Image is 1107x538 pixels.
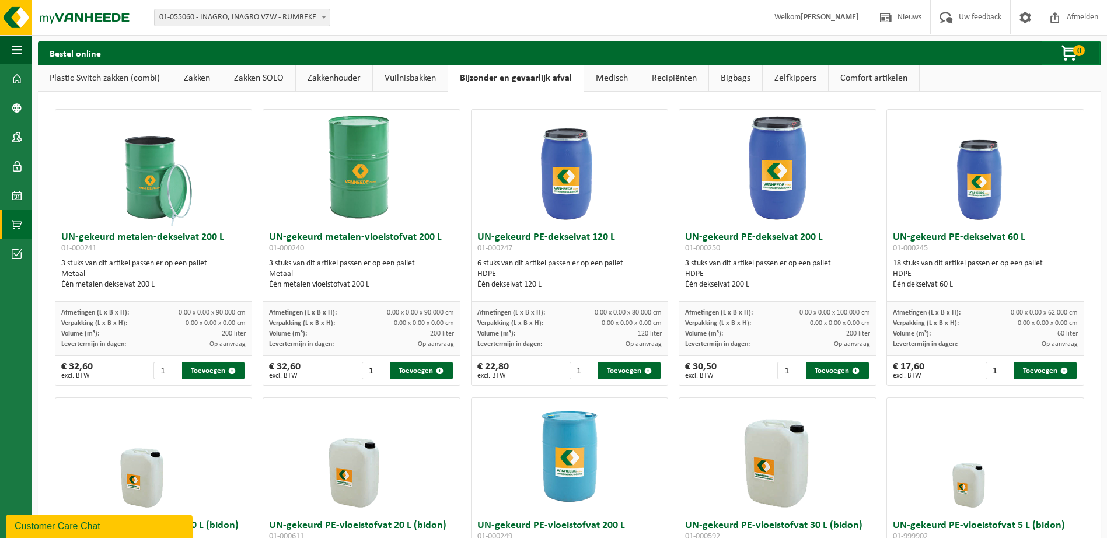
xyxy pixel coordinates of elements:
span: Op aanvraag [626,341,662,348]
div: Metaal [269,269,454,280]
img: 01-000240 [303,110,420,226]
div: Één dekselvat 60 L [893,280,1078,290]
div: € 32,60 [61,362,93,379]
h2: Bestel online [38,41,113,64]
a: Plastic Switch zakken (combi) [38,65,172,92]
img: 01-000241 [95,110,212,226]
input: 1 [570,362,597,379]
span: 0.00 x 0.00 x 0.00 cm [394,320,454,327]
span: Op aanvraag [1042,341,1078,348]
button: Toevoegen [182,362,245,379]
span: 0.00 x 0.00 x 90.000 cm [179,309,246,316]
div: € 17,60 [893,362,924,379]
span: 200 liter [430,330,454,337]
a: Comfort artikelen [829,65,919,92]
span: 01-000250 [685,244,720,253]
div: Één metalen dekselvat 200 L [61,280,246,290]
input: 1 [777,362,805,379]
img: 01-000249 [511,398,628,515]
span: excl. BTW [685,372,717,379]
a: Vuilnisbakken [373,65,448,92]
div: HDPE [893,269,1078,280]
a: Recipiënten [640,65,708,92]
span: 0 [1073,45,1085,56]
h3: UN-gekeurd PE-dekselvat 120 L [477,232,662,256]
a: Zakkenhouder [296,65,372,92]
a: Medisch [584,65,640,92]
span: 0.00 x 0.00 x 0.00 cm [602,320,662,327]
span: Volume (m³): [477,330,515,337]
span: Levertermijn in dagen: [893,341,958,348]
span: Afmetingen (L x B x H): [685,309,753,316]
img: 01-999902 [927,398,1044,515]
span: Volume (m³): [61,330,99,337]
span: excl. BTW [269,372,301,379]
span: Verpakking (L x B x H): [685,320,751,327]
a: Zakken SOLO [222,65,295,92]
a: Bijzonder en gevaarlijk afval [448,65,584,92]
div: Één metalen vloeistofvat 200 L [269,280,454,290]
button: Toevoegen [598,362,661,379]
span: 200 liter [222,330,246,337]
img: 01-000245 [927,110,1044,226]
div: 18 stuks van dit artikel passen er op een pallet [893,258,1078,290]
img: 01-999903 [95,398,212,515]
span: 0.00 x 0.00 x 100.000 cm [799,309,870,316]
span: 200 liter [846,330,870,337]
img: 01-000592 [719,398,836,515]
div: 6 stuks van dit artikel passen er op een pallet [477,258,662,290]
span: Verpakking (L x B x H): [477,320,543,327]
span: Afmetingen (L x B x H): [893,309,961,316]
h3: UN-gekeurd metalen-dekselvat 200 L [61,232,246,256]
button: Toevoegen [390,362,453,379]
div: Één dekselvat 120 L [477,280,662,290]
a: Bigbags [709,65,762,92]
span: Verpakking (L x B x H): [269,320,335,327]
span: 01-055060 - INAGRO, INAGRO VZW - RUMBEKE [155,9,330,26]
span: Levertermijn in dagen: [269,341,334,348]
span: Op aanvraag [209,341,246,348]
span: Volume (m³): [685,330,723,337]
div: Metaal [61,269,246,280]
span: Levertermijn in dagen: [61,341,126,348]
span: excl. BTW [477,372,509,379]
div: HDPE [685,269,870,280]
span: 01-000247 [477,244,512,253]
span: Afmetingen (L x B x H): [477,309,545,316]
img: 01-000247 [511,110,628,226]
div: 3 stuks van dit artikel passen er op een pallet [685,258,870,290]
span: Verpakking (L x B x H): [893,320,959,327]
a: Zelfkippers [763,65,828,92]
span: 01-055060 - INAGRO, INAGRO VZW - RUMBEKE [154,9,330,26]
span: Levertermijn in dagen: [477,341,542,348]
h3: UN-gekeurd PE-dekselvat 60 L [893,232,1078,256]
a: Zakken [172,65,222,92]
img: 01-000250 [719,110,836,226]
span: excl. BTW [893,372,924,379]
span: Levertermijn in dagen: [685,341,750,348]
div: € 22,80 [477,362,509,379]
input: 1 [986,362,1013,379]
span: Op aanvraag [418,341,454,348]
span: 0.00 x 0.00 x 90.000 cm [387,309,454,316]
span: 0.00 x 0.00 x 80.000 cm [595,309,662,316]
div: 3 stuks van dit artikel passen er op een pallet [269,258,454,290]
span: 01-000245 [893,244,928,253]
div: Één dekselvat 200 L [685,280,870,290]
div: € 32,60 [269,362,301,379]
span: Afmetingen (L x B x H): [269,309,337,316]
span: Volume (m³): [893,330,931,337]
span: 60 liter [1057,330,1078,337]
h3: UN-gekeurd PE-dekselvat 200 L [685,232,870,256]
span: 0.00 x 0.00 x 0.00 cm [810,320,870,327]
button: 0 [1042,41,1100,65]
span: 0.00 x 0.00 x 0.00 cm [1018,320,1078,327]
iframe: chat widget [6,512,195,538]
span: 0.00 x 0.00 x 0.00 cm [186,320,246,327]
span: 0.00 x 0.00 x 62.000 cm [1011,309,1078,316]
span: Op aanvraag [834,341,870,348]
button: Toevoegen [1014,362,1077,379]
img: 01-000611 [303,398,420,515]
div: 3 stuks van dit artikel passen er op een pallet [61,258,246,290]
